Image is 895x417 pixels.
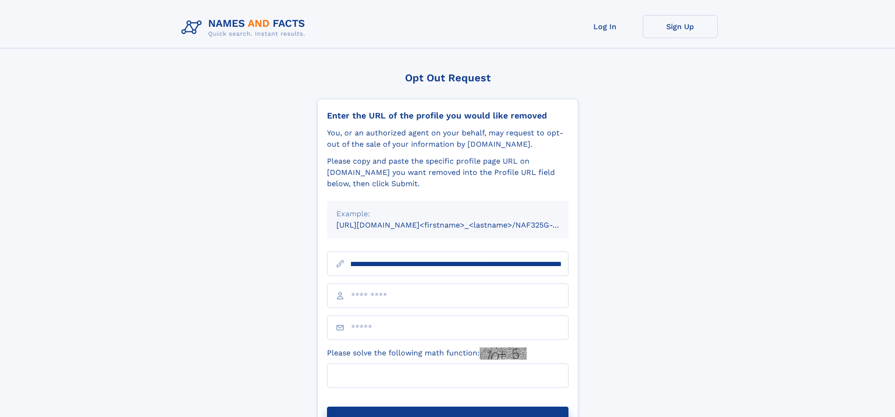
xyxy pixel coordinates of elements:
[327,347,527,360] label: Please solve the following math function:
[336,208,559,220] div: Example:
[327,127,568,150] div: You, or an authorized agent on your behalf, may request to opt-out of the sale of your informatio...
[317,72,578,84] div: Opt Out Request
[643,15,718,38] a: Sign Up
[327,110,568,121] div: Enter the URL of the profile you would like removed
[327,156,568,189] div: Please copy and paste the specific profile page URL on [DOMAIN_NAME] you want removed into the Pr...
[336,220,586,229] small: [URL][DOMAIN_NAME]<firstname>_<lastname>/NAF325G-xxxxxxxx
[178,15,313,40] img: Logo Names and Facts
[568,15,643,38] a: Log In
